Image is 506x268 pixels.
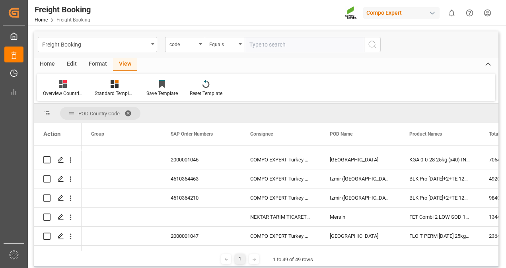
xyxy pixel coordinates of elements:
[363,7,440,19] div: Compo Expert
[161,150,241,169] div: 2000001046
[235,254,245,264] div: 1
[345,6,358,20] img: Screenshot%202023-09-29%20at%2010.02.21.png_1712312052.png
[320,246,400,264] div: Mersin
[320,208,400,226] div: Mersin
[83,58,113,71] div: Format
[78,111,120,117] span: POD Country Code
[273,256,313,264] div: 1 to 49 of 49 rows
[364,37,381,52] button: search button
[320,227,400,245] div: [GEOGRAPHIC_DATA]
[34,227,82,246] div: Press SPACE to select this row.
[161,188,241,207] div: 4510364210
[400,227,479,245] div: FLO T PERM [DATE] 25kg (x42) INT
[400,188,479,207] div: BLK Pro [DATE]+2+TE 1200 KG BB
[320,188,400,207] div: Izmir ([GEOGRAPHIC_DATA])
[161,227,241,245] div: 2000001047
[42,39,148,49] div: Freight Booking
[241,169,320,188] div: COMPO EXPERT Turkey Tarim Ltd.
[34,150,82,169] div: Press SPACE to select this row.
[320,150,400,169] div: [GEOGRAPHIC_DATA]
[43,130,60,138] div: Action
[34,246,82,265] div: Press SPACE to select this row.
[38,37,157,52] button: open menu
[43,90,83,97] div: Overview Countries
[34,208,82,227] div: Press SPACE to select this row.
[400,246,479,264] div: ZIT 15 % ZN 16x1kg (x40) TR FET Combi 2 LOW SOD 16x1kg (x40) [DOMAIN_NAME]
[250,131,273,137] span: Consignee
[161,169,241,188] div: 4510364463
[205,37,245,52] button: open menu
[61,58,83,71] div: Edit
[95,90,134,97] div: Standard Templates
[241,246,320,264] div: COMPO EXPERT Turkey Tarim Ltd., CE_TURKEY
[461,4,479,22] button: Help Center
[190,90,222,97] div: Reset Template
[400,169,479,188] div: BLK Pro [DATE]+2+TE 1200 KG BB
[241,208,320,226] div: NEKTAR TARIM TICARET, PAZARLAMA LTD. STI.
[169,39,197,48] div: code
[34,58,61,71] div: Home
[91,131,104,137] span: Group
[400,150,479,169] div: KGA 0-0-28 25kg (x40) INT FLO T PERM [DATE] 25kg (x42) INT
[113,58,137,71] div: View
[241,227,320,245] div: COMPO EXPERT Turkey Tarim Ltd., CE_TURKEY
[34,169,82,188] div: Press SPACE to select this row.
[241,150,320,169] div: COMPO EXPERT Turkey Tarim Ltd., CE_TURKEY
[245,37,364,52] input: Type to search
[443,4,461,22] button: show 0 new notifications
[35,4,91,16] div: Freight Booking
[34,188,82,208] div: Press SPACE to select this row.
[209,39,236,48] div: Equals
[320,169,400,188] div: Izmir ([GEOGRAPHIC_DATA])
[165,37,205,52] button: open menu
[35,17,48,23] a: Home
[241,188,320,207] div: COMPO EXPERT Turkey Tarim Ltd.
[363,5,443,20] button: Compo Expert
[330,131,352,137] span: POD Name
[400,208,479,226] div: FET Combi 2 LOW SOD 16x1kg (x40) [DOMAIN_NAME]
[146,90,178,97] div: Save Template
[171,131,213,137] span: SAP Order Numbers
[409,131,442,137] span: Product Names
